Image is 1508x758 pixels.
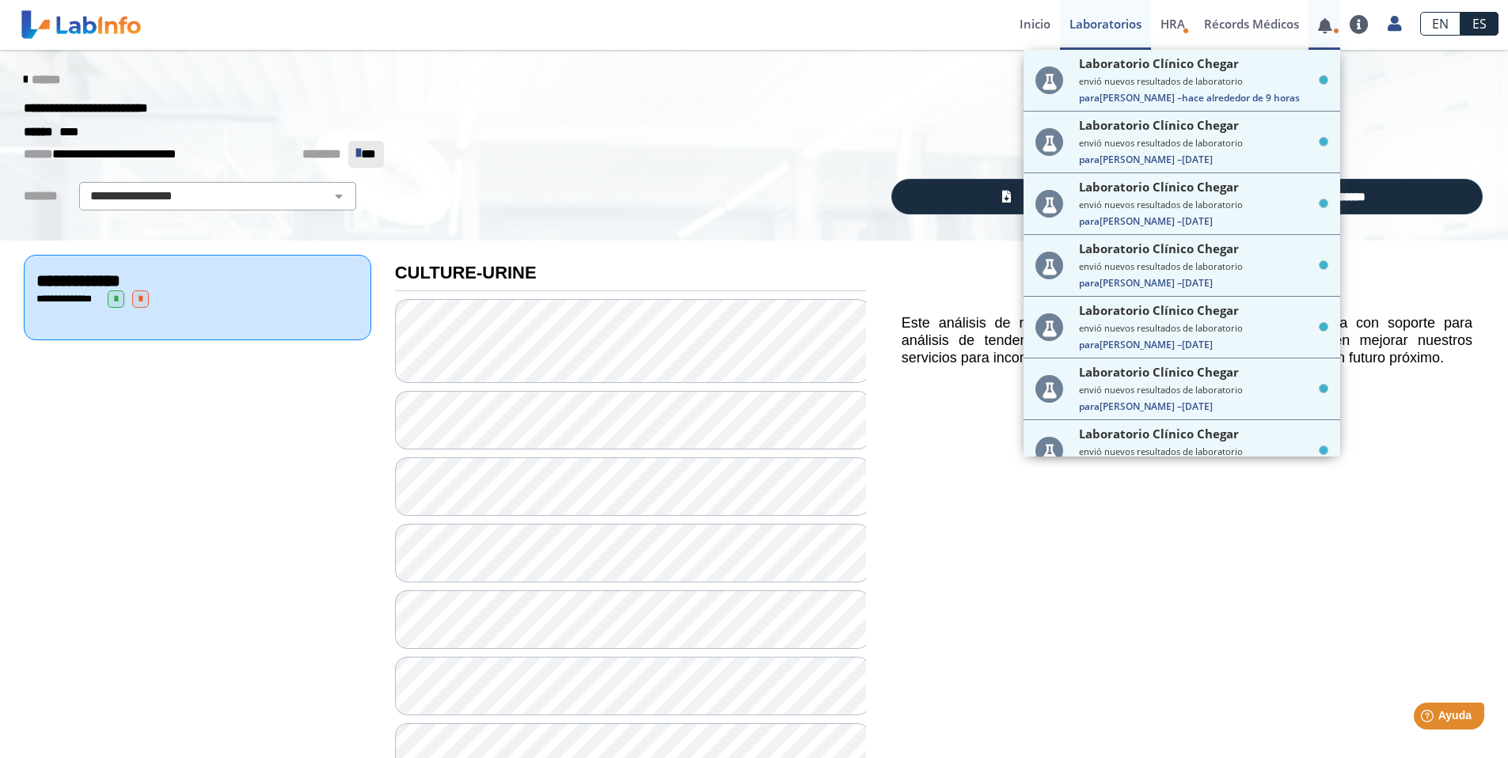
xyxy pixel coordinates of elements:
[1079,214,1100,228] span: Para
[1079,137,1328,149] small: envió nuevos resultados de laboratorio
[1182,400,1213,413] span: [DATE]
[1079,338,1328,351] span: [PERSON_NAME] –
[1079,260,1328,272] small: envió nuevos resultados de laboratorio
[1079,384,1328,396] small: envió nuevos resultados de laboratorio
[902,315,1472,366] h5: Este análisis de resultados de laboratorio actualmente no cuenta con soporte para análisis de ten...
[1079,117,1239,133] span: Laboratorio Clínico Chegar
[1079,445,1328,457] small: envió nuevos resultados de laboratorio
[1079,75,1328,87] small: envió nuevos resultados de laboratorio
[1079,153,1100,166] span: Para
[1079,91,1100,104] span: Para
[1079,276,1100,290] span: Para
[1182,91,1300,104] span: hace alrededor de 9 horas
[1079,199,1328,210] small: envió nuevos resultados de laboratorio
[1079,426,1239,442] span: Laboratorio Clínico Chegar
[1079,241,1239,256] span: Laboratorio Clínico Chegar
[1079,214,1328,228] span: [PERSON_NAME] –
[1079,91,1328,104] span: [PERSON_NAME] –
[1079,364,1239,380] span: Laboratorio Clínico Chegar
[1079,276,1328,290] span: [PERSON_NAME] –
[1079,179,1239,195] span: Laboratorio Clínico Chegar
[1182,153,1213,166] span: [DATE]
[1079,55,1239,71] span: Laboratorio Clínico Chegar
[1160,16,1185,32] span: HRA
[1079,322,1328,334] small: envió nuevos resultados de laboratorio
[1182,338,1213,351] span: [DATE]
[1079,302,1239,318] span: Laboratorio Clínico Chegar
[1079,400,1100,413] span: Para
[1420,12,1461,36] a: EN
[1461,12,1499,36] a: ES
[1367,696,1491,741] iframe: Help widget launcher
[1182,276,1213,290] span: [DATE]
[1079,400,1328,413] span: [PERSON_NAME] –
[1079,153,1328,166] span: [PERSON_NAME] –
[1079,338,1100,351] span: Para
[395,263,537,282] b: CULTURE-URINE
[1182,214,1213,228] span: [DATE]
